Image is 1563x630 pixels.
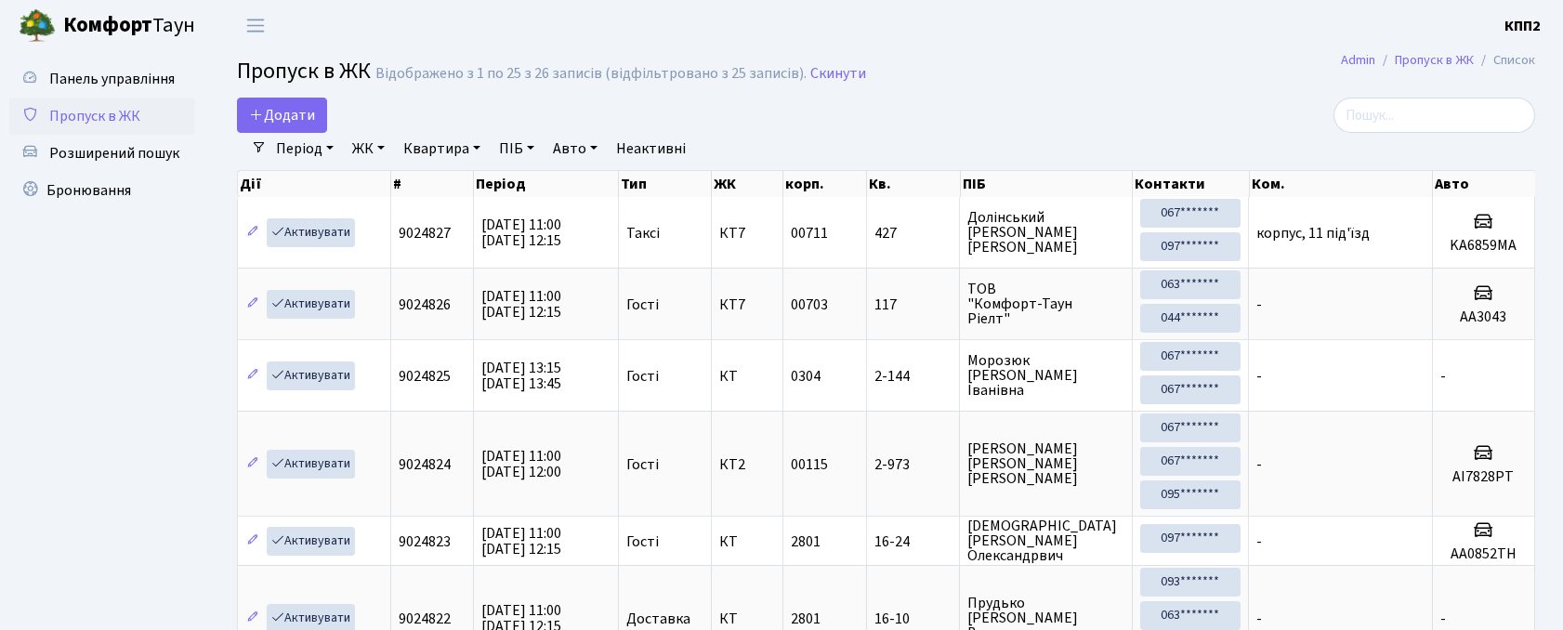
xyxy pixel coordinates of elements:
span: 9024824 [399,454,451,475]
th: Кв. [867,171,960,197]
span: 2801 [791,532,821,552]
span: Пропуск в ЖК [237,55,371,87]
span: - [1256,609,1262,629]
a: ЖК [345,133,392,164]
th: Період [474,171,619,197]
th: ЖК [712,171,783,197]
span: [DATE] 11:00 [DATE] 12:15 [481,215,561,251]
span: КТ7 [719,226,775,241]
span: Розширений пошук [49,143,179,164]
span: [DEMOGRAPHIC_DATA] [PERSON_NAME] Олександрвич [967,518,1123,563]
span: - [1440,609,1446,629]
span: - [1256,532,1262,552]
img: logo.png [19,7,56,45]
span: 00703 [791,295,828,315]
a: ПІБ [492,133,542,164]
span: Гості [626,369,659,384]
th: Дії [238,171,391,197]
span: - [1256,454,1262,475]
a: Активувати [267,290,355,319]
h5: KA6859MA [1440,237,1527,255]
span: ТОВ "Комфорт-Таун Ріелт" [967,282,1123,326]
span: Доставка [626,611,690,626]
h5: AA3043 [1440,308,1527,326]
th: корп. [783,171,867,197]
span: - [1440,366,1446,387]
span: Морозюк [PERSON_NAME] Іванівна [967,353,1123,398]
a: Розширений пошук [9,135,195,172]
span: Гості [626,457,659,472]
span: 00115 [791,454,828,475]
li: Список [1474,50,1535,71]
span: Панель управління [49,69,175,89]
a: Активувати [267,218,355,247]
span: КТ2 [719,457,775,472]
a: Додати [237,98,327,133]
span: 0304 [791,366,821,387]
span: корпус, 11 під'їзд [1256,223,1370,243]
span: 427 [874,226,952,241]
span: 9024825 [399,366,451,387]
a: Активувати [267,361,355,390]
nav: breadcrumb [1313,41,1563,80]
h5: АІ7828РТ [1440,468,1527,486]
th: ПІБ [961,171,1134,197]
a: Авто [545,133,605,164]
a: Неактивні [609,133,693,164]
span: [DATE] 11:00 [DATE] 12:15 [481,523,561,559]
span: 9024827 [399,223,451,243]
span: [PERSON_NAME] [PERSON_NAME] [PERSON_NAME] [967,441,1123,486]
th: Ком. [1250,171,1434,197]
input: Пошук... [1333,98,1535,133]
span: Бронювання [46,180,131,201]
span: 00711 [791,223,828,243]
span: 9024823 [399,532,451,552]
a: Admin [1341,50,1375,70]
th: Контакти [1133,171,1250,197]
span: Пропуск в ЖК [49,106,140,126]
span: Долінський [PERSON_NAME] [PERSON_NAME] [967,210,1123,255]
th: Авто [1433,171,1535,197]
b: Комфорт [63,10,152,40]
span: 9024826 [399,295,451,315]
span: 117 [874,297,952,312]
a: Пропуск в ЖК [9,98,195,135]
button: Переключити навігацію [232,10,279,41]
span: КТ [719,369,775,384]
span: Додати [249,105,315,125]
h5: АА0852ТН [1440,545,1527,563]
span: - [1256,366,1262,387]
span: КТ7 [719,297,775,312]
span: 2-144 [874,369,952,384]
span: КТ [719,534,775,549]
span: [DATE] 13:15 [DATE] 13:45 [481,358,561,394]
a: Активувати [267,527,355,556]
th: # [391,171,474,197]
span: 16-10 [874,611,952,626]
span: [DATE] 11:00 [DATE] 12:00 [481,446,561,482]
a: Пропуск в ЖК [1395,50,1474,70]
span: Гості [626,534,659,549]
span: 2-973 [874,457,952,472]
a: Скинути [810,65,866,83]
a: Період [269,133,341,164]
span: Гості [626,297,659,312]
span: 16-24 [874,534,952,549]
a: КПП2 [1504,15,1541,37]
span: Таун [63,10,195,42]
a: Бронювання [9,172,195,209]
th: Тип [619,171,713,197]
span: КТ [719,611,775,626]
span: 9024822 [399,609,451,629]
span: [DATE] 11:00 [DATE] 12:15 [481,286,561,322]
a: Панель управління [9,60,195,98]
b: КПП2 [1504,16,1541,36]
span: - [1256,295,1262,315]
a: Активувати [267,450,355,479]
a: Квартира [396,133,488,164]
span: Таксі [626,226,660,241]
div: Відображено з 1 по 25 з 26 записів (відфільтровано з 25 записів). [375,65,807,83]
span: 2801 [791,609,821,629]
